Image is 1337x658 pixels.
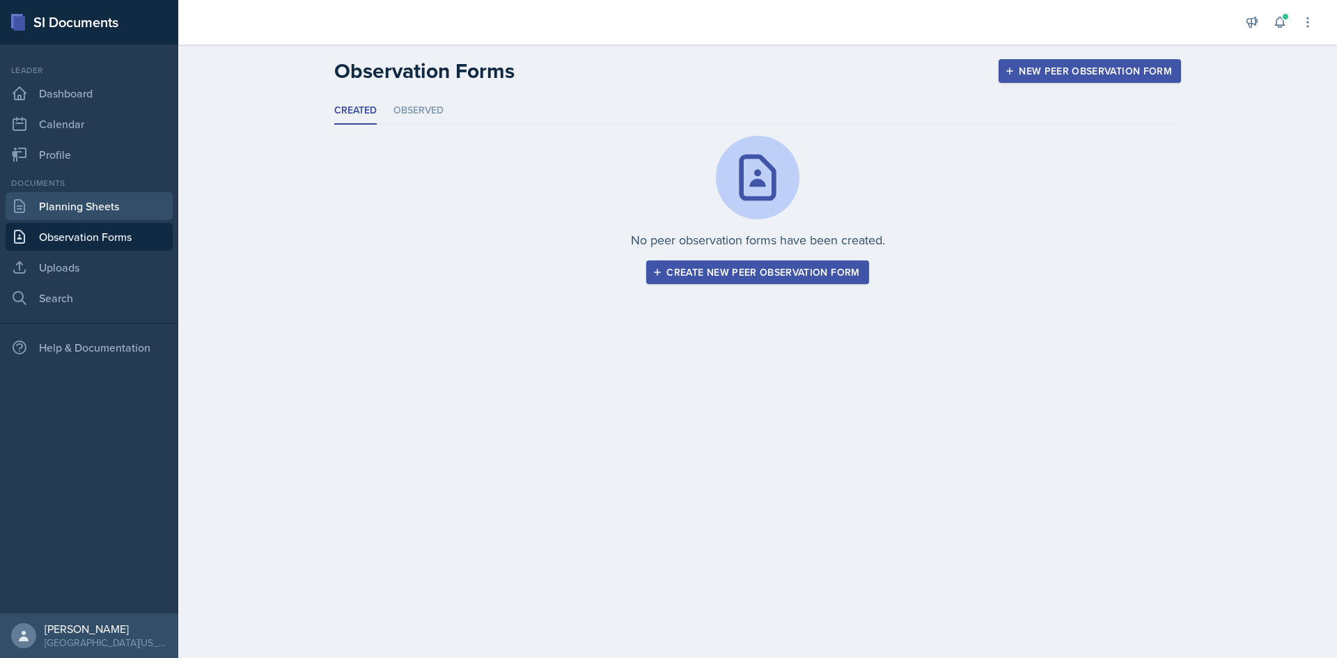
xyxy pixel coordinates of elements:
[6,223,173,251] a: Observation Forms
[999,59,1181,83] button: New Peer Observation Form
[45,636,167,650] div: [GEOGRAPHIC_DATA][US_STATE]
[1008,65,1172,77] div: New Peer Observation Form
[6,110,173,138] a: Calendar
[6,177,173,189] div: Documents
[6,79,173,107] a: Dashboard
[6,284,173,312] a: Search
[6,64,173,77] div: Leader
[6,334,173,361] div: Help & Documentation
[6,141,173,169] a: Profile
[655,267,859,278] div: Create new peer observation form
[334,97,377,125] li: Created
[631,230,885,249] p: No peer observation forms have been created.
[45,622,167,636] div: [PERSON_NAME]
[6,192,173,220] a: Planning Sheets
[393,97,444,125] li: Observed
[646,260,868,284] button: Create new peer observation form
[6,253,173,281] a: Uploads
[334,58,515,84] h2: Observation Forms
